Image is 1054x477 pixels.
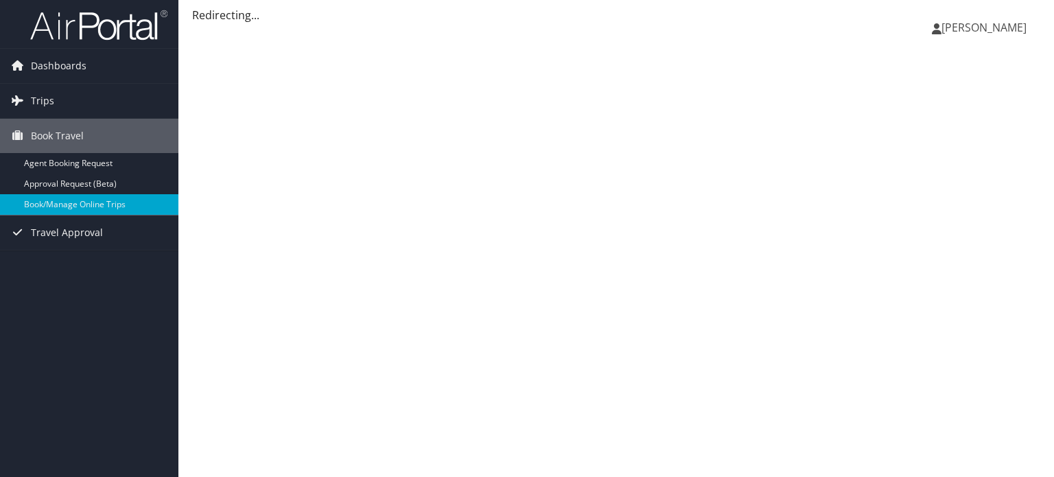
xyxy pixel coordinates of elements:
[192,7,1040,23] div: Redirecting...
[31,49,86,83] span: Dashboards
[941,20,1027,35] span: [PERSON_NAME]
[31,84,54,118] span: Trips
[31,119,84,153] span: Book Travel
[30,9,167,41] img: airportal-logo.png
[31,216,103,250] span: Travel Approval
[932,7,1040,48] a: [PERSON_NAME]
